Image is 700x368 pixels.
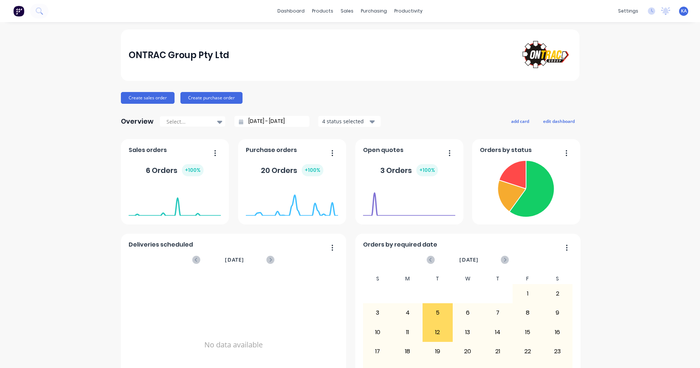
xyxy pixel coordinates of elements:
span: Purchase orders [246,146,297,155]
div: 15 [513,323,542,342]
div: 2 [543,284,572,303]
div: + 100 % [416,164,438,176]
div: settings [614,6,642,17]
a: dashboard [274,6,308,17]
div: 7 [483,304,512,322]
div: 6 [453,304,482,322]
div: W [453,273,483,284]
div: 22 [513,342,542,361]
div: 19 [423,342,452,361]
span: Orders by required date [363,240,437,249]
div: T [423,273,453,284]
div: + 100 % [302,164,323,176]
div: F [513,273,543,284]
div: 11 [393,323,423,342]
div: 20 Orders [261,164,323,176]
div: M [393,273,423,284]
button: add card [506,116,534,126]
div: ONTRAC Group Pty Ltd [129,48,229,63]
div: 4 [393,304,423,322]
div: products [308,6,337,17]
span: [DATE] [225,256,244,264]
div: 20 [453,342,482,361]
img: Factory [13,6,24,17]
div: 9 [543,304,572,322]
div: 23 [543,342,572,361]
span: KA [681,8,687,14]
button: 4 status selected [318,116,381,127]
span: Sales orders [129,146,167,155]
div: purchasing [357,6,391,17]
span: Open quotes [363,146,403,155]
div: 12 [423,323,452,342]
div: 3 Orders [380,164,438,176]
div: S [542,273,572,284]
div: 5 [423,304,452,322]
div: 16 [543,323,572,342]
button: Create sales order [121,92,175,104]
span: [DATE] [459,256,478,264]
div: 1 [513,284,542,303]
div: 6 Orders [146,164,204,176]
div: 8 [513,304,542,322]
div: + 100 % [182,164,204,176]
div: 17 [363,342,392,361]
div: sales [337,6,357,17]
button: edit dashboard [538,116,579,126]
div: 18 [393,342,423,361]
img: ONTRAC Group Pty Ltd [520,39,571,72]
div: Overview [121,114,154,129]
button: Create purchase order [180,92,243,104]
div: T [482,273,513,284]
div: productivity [391,6,426,17]
div: 4 status selected [322,117,369,125]
div: 13 [453,323,482,342]
div: 3 [363,304,392,322]
div: 10 [363,323,392,342]
div: 14 [483,323,512,342]
span: Orders by status [480,146,532,155]
div: 21 [483,342,512,361]
div: S [363,273,393,284]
